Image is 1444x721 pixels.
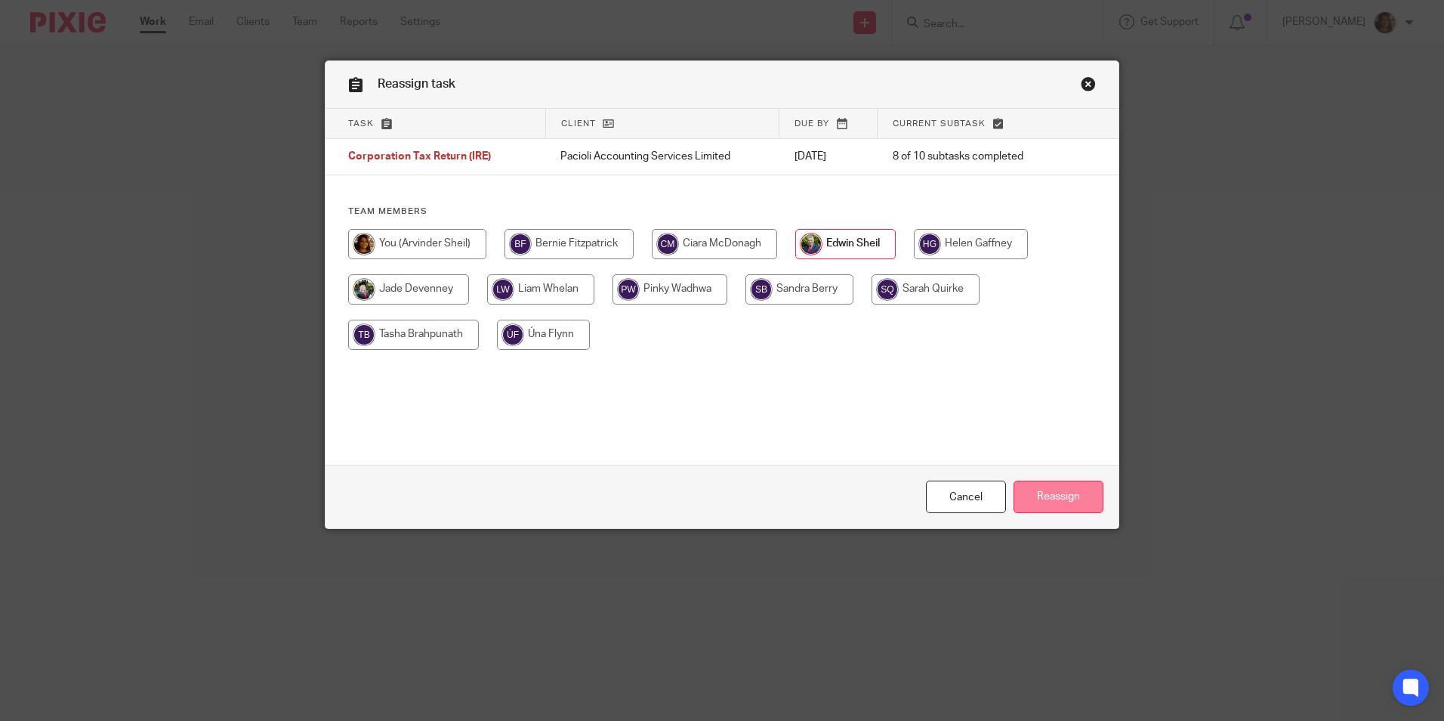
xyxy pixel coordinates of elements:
span: Reassign task [378,78,455,90]
span: Current subtask [893,119,986,128]
span: Due by [795,119,829,128]
p: Pacioli Accounting Services Limited [560,149,764,164]
input: Reassign [1014,481,1103,513]
p: [DATE] [795,149,862,164]
h4: Team members [348,206,1096,218]
span: Corporation Tax Return (IRE) [348,152,491,162]
td: 8 of 10 subtasks completed [878,139,1066,175]
a: Close this dialog window [1081,76,1096,97]
span: Client [561,119,596,128]
a: Close this dialog window [926,481,1006,513]
span: Task [348,119,374,128]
